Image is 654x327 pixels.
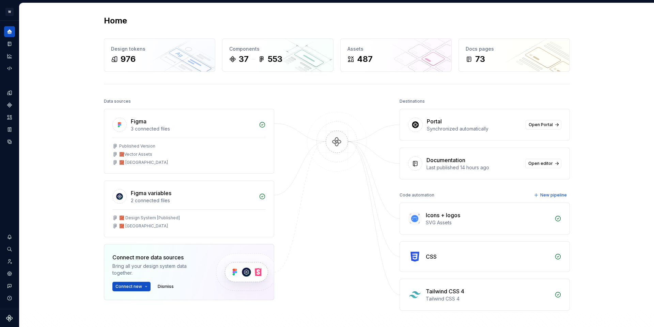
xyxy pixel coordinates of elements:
[426,219,550,226] div: SVG Assets
[119,152,152,157] div: 🧱Vector Assets
[532,190,570,200] button: New pipeline
[131,125,255,132] div: 3 connected files
[115,284,142,289] span: Connect new
[121,54,136,65] div: 976
[119,223,168,229] div: 🧱 [GEOGRAPHIC_DATA]
[525,159,561,168] a: Open editor
[426,295,550,302] div: Tailwind CSS 4
[400,190,434,200] div: Code automation
[119,143,155,149] div: Published Version
[526,120,561,130] a: Open Portal
[426,211,460,219] div: Icons + logos
[426,287,464,295] div: Tailwind CSS 4
[4,87,15,98] a: Design tokens
[466,46,563,52] div: Docs pages
[475,54,485,65] div: 73
[239,54,249,65] div: 37
[158,284,174,289] span: Dismiss
[155,282,177,291] button: Dismiss
[131,189,171,197] div: Figma variables
[112,263,204,276] div: Bring all your design system data together.
[222,38,333,72] a: Components37553
[104,97,131,106] div: Data sources
[4,26,15,37] a: Home
[119,215,180,221] div: 🧱 Design System [Published]
[4,231,15,242] button: Notifications
[5,8,14,16] div: W
[528,161,553,166] span: Open editor
[426,164,521,171] div: Last published 14 hours ago
[6,315,13,322] svg: Supernova Logo
[357,54,373,65] div: 487
[4,124,15,135] a: Storybook stories
[540,192,567,198] span: New pipeline
[131,197,255,204] div: 2 connected files
[4,256,15,267] a: Invite team
[426,253,437,261] div: CSS
[4,280,15,291] button: Contact support
[268,54,282,65] div: 553
[427,125,521,132] div: Synchronized automatically
[4,38,15,49] a: Documentation
[347,46,445,52] div: Assets
[458,38,570,72] a: Docs pages73
[426,156,465,164] div: Documentation
[340,38,452,72] a: Assets487
[4,112,15,123] a: Assets
[400,97,425,106] div: Destinations
[4,51,15,62] a: Analytics
[427,117,442,125] div: Portal
[4,268,15,279] a: Settings
[104,180,274,237] a: Figma variables2 connected files🧱 Design System [Published]🧱 [GEOGRAPHIC_DATA]
[112,253,204,261] div: Connect more data sources
[4,136,15,147] a: Data sources
[104,15,127,26] h2: Home
[229,46,326,52] div: Components
[4,100,15,110] a: Components
[131,117,146,125] div: Figma
[119,160,168,165] div: 🧱 [GEOGRAPHIC_DATA]
[1,4,18,19] button: W
[4,63,15,74] a: Code automation
[104,38,215,72] a: Design tokens976
[4,244,15,255] button: Search ⌘K
[529,122,553,127] span: Open Portal
[111,46,208,52] div: Design tokens
[112,282,151,291] button: Connect new
[104,109,274,174] a: Figma3 connected filesPublished Version🧱Vector Assets🧱 [GEOGRAPHIC_DATA]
